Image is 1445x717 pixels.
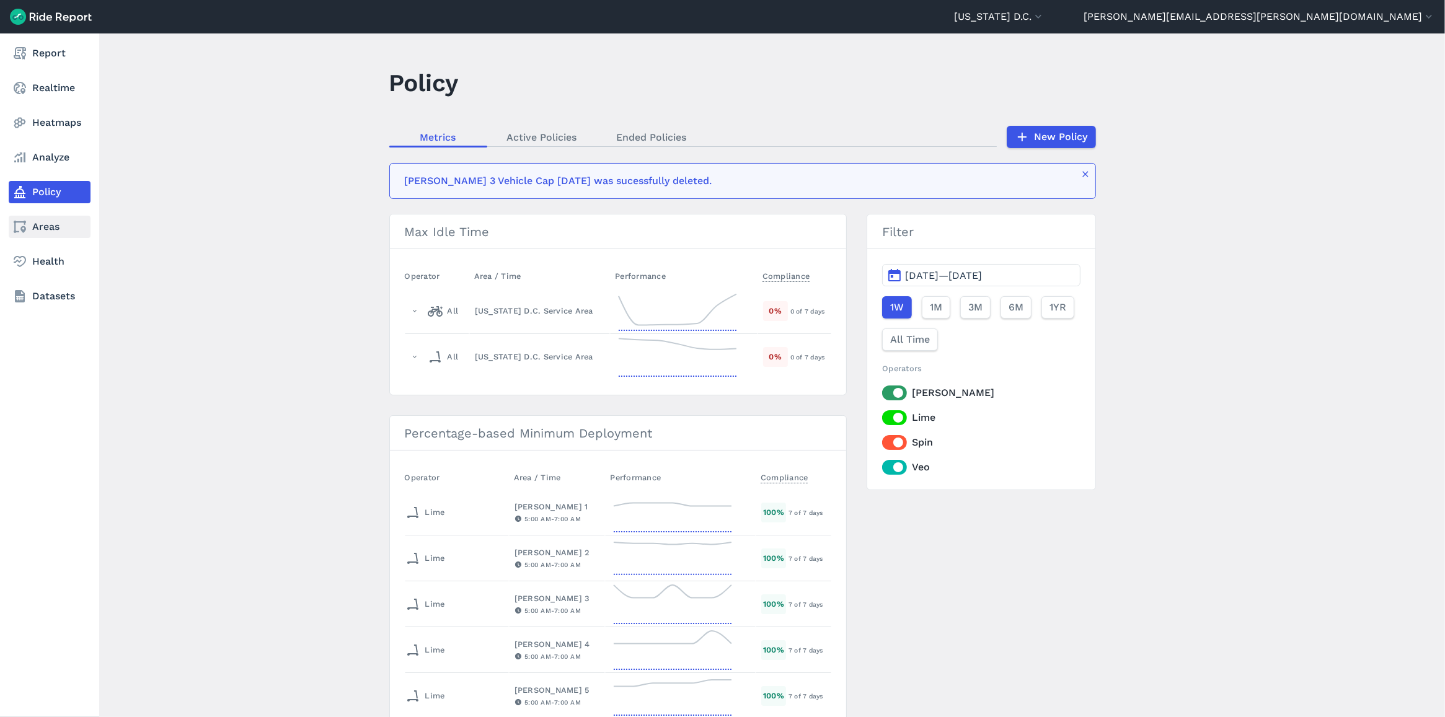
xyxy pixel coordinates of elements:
div: 5:00 AM - 7:00 AM [515,559,600,570]
div: [US_STATE] D.C. Service Area [475,305,605,317]
label: Spin [882,435,1080,450]
span: 1M [930,300,942,315]
div: 5:00 AM - 7:00 AM [515,513,600,524]
span: 3M [968,300,983,315]
div: 7 of 7 days [789,690,831,702]
div: 0 % [763,347,788,366]
div: 5:00 AM - 7:00 AM [515,605,600,616]
div: Lime [405,548,445,568]
h3: Filter [867,214,1095,249]
a: Metrics [389,128,487,146]
div: Lime [405,594,445,614]
span: 6M [1009,300,1023,315]
div: [PERSON_NAME] 3 [515,592,600,604]
div: Lime [405,686,445,706]
div: 5:00 AM - 7:00 AM [515,651,600,662]
div: 100 % [761,503,786,522]
a: Policy [9,181,91,203]
div: 7 of 7 days [789,507,831,518]
button: [DATE]—[DATE] [882,264,1080,286]
h1: Policy [389,66,459,100]
a: Health [9,250,91,273]
label: Lime [882,410,1080,425]
button: 6M [1001,296,1032,319]
div: 7 of 7 days [789,553,831,564]
th: Performance [605,465,756,490]
a: Report [9,42,91,64]
div: [US_STATE] D.C. Service Area [475,351,605,363]
h3: Max Idle Time [390,214,847,249]
div: 100 % [761,548,786,568]
div: 0 of 7 days [790,351,831,363]
a: Analyze [9,146,91,169]
th: Operator [405,264,469,288]
a: Ended Policies [597,128,707,146]
span: 1W [890,300,904,315]
span: 1YR [1050,300,1066,315]
label: [PERSON_NAME] [882,385,1080,400]
div: 5:00 AM - 7:00 AM [515,697,600,708]
th: Area / Time [469,264,611,288]
img: Ride Report [10,9,92,25]
div: Lime [405,640,445,660]
a: Realtime [9,77,91,99]
div: [PERSON_NAME] 3 Vehicle Cap [DATE] was sucessfully deleted. [405,174,1073,188]
th: Performance [610,264,757,288]
th: Area / Time [509,465,606,490]
button: 1M [922,296,950,319]
a: Areas [9,216,91,238]
th: Operator [405,465,509,490]
div: [PERSON_NAME] 1 [515,501,600,512]
div: 7 of 7 days [789,599,831,610]
button: [US_STATE] D.C. [954,9,1045,24]
span: All Time [890,332,930,347]
span: [DATE]—[DATE] [905,270,982,281]
div: [PERSON_NAME] 2 [515,547,600,558]
div: 100 % [761,686,786,705]
span: Operators [882,364,922,373]
button: 1YR [1041,296,1074,319]
button: 3M [960,296,991,319]
div: [PERSON_NAME] 4 [515,638,600,650]
a: New Policy [1007,126,1096,148]
button: 1W [882,296,912,319]
div: 0 of 7 days [790,306,831,317]
div: 7 of 7 days [789,644,831,656]
div: All [428,301,459,321]
a: Heatmaps [9,112,91,134]
span: Compliance [761,469,808,483]
span: Compliance [762,268,810,282]
button: All Time [882,328,938,351]
div: 100 % [761,594,786,614]
h3: Percentage-based Minimum Deployment [390,416,847,451]
div: 0 % [763,301,788,320]
button: [PERSON_NAME][EMAIL_ADDRESS][PERSON_NAME][DOMAIN_NAME] [1084,9,1435,24]
div: 100 % [761,640,786,659]
a: Datasets [9,285,91,307]
div: Lime [405,503,445,522]
div: All [428,347,459,367]
a: Active Policies [487,128,597,146]
label: Veo [882,460,1080,475]
div: [PERSON_NAME] 5 [515,684,600,696]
